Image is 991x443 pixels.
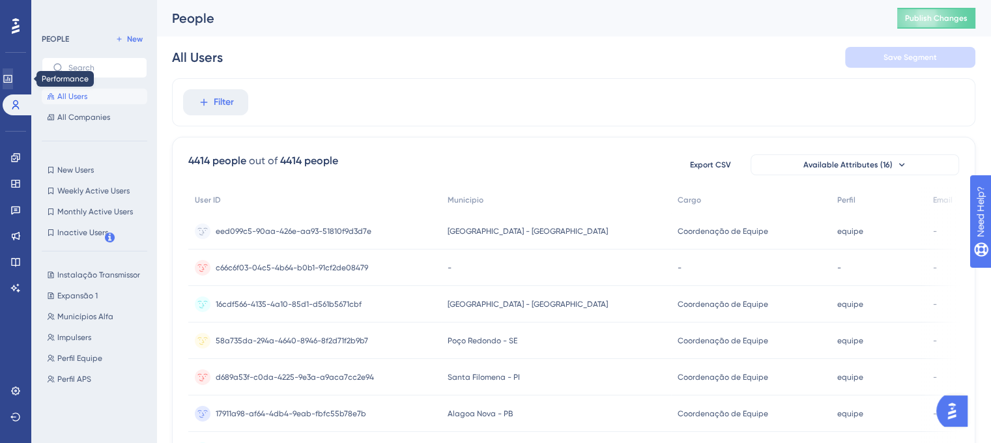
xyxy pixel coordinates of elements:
span: Need Help? [31,3,81,19]
span: [GEOGRAPHIC_DATA] - [GEOGRAPHIC_DATA] [448,226,608,236]
button: Municípios Alfa [42,309,155,324]
div: People [172,9,865,27]
span: Filter [214,94,234,110]
span: Export CSV [690,160,731,170]
span: equipe [837,226,863,236]
button: Weekly Active Users [42,183,147,199]
button: Monthly Active Users [42,204,147,220]
span: Coordenação de Equipe [678,372,768,382]
span: 17911a98-af64-4db4-9eab-fbfc55b78e7b [216,408,366,419]
button: Perfil APS [42,371,155,387]
button: Expansão 1 [42,288,155,304]
span: All Users [57,91,87,102]
span: New [127,34,143,44]
span: Email [933,195,953,205]
span: Coordenação de Equipe [678,408,768,419]
span: - [933,226,937,236]
span: Perfil [837,195,855,205]
button: New Users [42,162,147,178]
span: Publish Changes [905,13,968,23]
iframe: UserGuiding AI Assistant Launcher [936,392,975,431]
button: Filter [183,89,248,115]
button: All Users [42,89,147,104]
span: - [837,263,841,273]
span: 58a735da-294a-4640-8946-8f2d71f2b9b7 [216,336,368,346]
div: 4414 people [280,153,338,169]
span: All Companies [57,112,110,122]
span: Inactive Users [57,227,108,238]
button: New [111,31,147,47]
span: Municipio [448,195,483,205]
button: Save Segment [845,47,975,68]
span: Monthly Active Users [57,207,133,217]
span: User ID [195,195,221,205]
button: Perfil Equipe [42,350,155,366]
span: Perfil Equipe [57,353,102,364]
span: Available Attributes (16) [803,160,893,170]
div: 4414 people [188,153,246,169]
div: PEOPLE [42,34,69,44]
span: Perfil APS [57,374,91,384]
span: Weekly Active Users [57,186,130,196]
span: Cargo [678,195,701,205]
span: Coordenação de Equipe [678,299,768,309]
button: Export CSV [678,154,743,175]
span: Instalação Transmissor [57,270,140,280]
span: equipe [837,408,863,419]
span: equipe [837,372,863,382]
span: - [933,336,937,346]
span: - [678,263,682,273]
input: Search [68,63,136,72]
span: - [933,408,937,419]
span: - [933,263,937,273]
button: All Companies [42,109,147,125]
span: New Users [57,165,94,175]
span: c66c6f03-04c5-4b64-b0b1-91cf2de08479 [216,263,368,273]
button: Inactive Users [42,225,147,240]
span: Poço Redondo - SE [448,336,517,346]
span: - [448,263,452,273]
div: out of [249,153,278,169]
button: Impulsers [42,330,155,345]
button: Instalação Transmissor [42,267,155,283]
span: Alagoa Nova - PB [448,408,513,419]
span: equipe [837,336,863,346]
span: Municípios Alfa [57,311,113,322]
span: equipe [837,299,863,309]
div: All Users [172,48,223,66]
span: Santa Filomena - PI [448,372,520,382]
span: 16cdf566-4135-4a10-85d1-d561b5671cbf [216,299,362,309]
span: Expansão 1 [57,291,98,301]
span: d689a53f-c0da-4225-9e3a-a9aca7cc2e94 [216,372,374,382]
span: Coordenação de Equipe [678,336,768,346]
span: - [933,372,937,382]
span: Impulsers [57,332,91,343]
button: Available Attributes (16) [751,154,959,175]
span: Save Segment [883,52,937,63]
span: - [933,299,937,309]
span: eed099c5-90aa-426e-aa93-51810f9d3d7e [216,226,371,236]
span: Coordenação de Equipe [678,226,768,236]
span: [GEOGRAPHIC_DATA] - [GEOGRAPHIC_DATA] [448,299,608,309]
button: Publish Changes [897,8,975,29]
